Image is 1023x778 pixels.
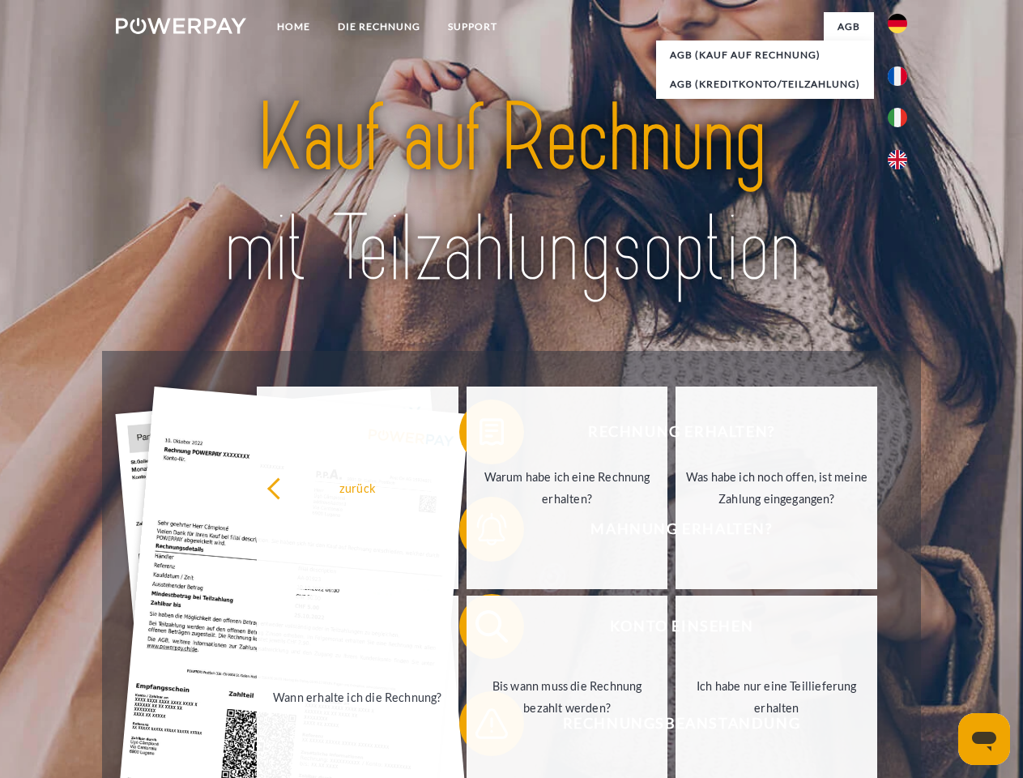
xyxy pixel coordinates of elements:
div: Warum habe ich eine Rechnung erhalten? [476,466,659,510]
img: it [888,108,907,127]
a: SUPPORT [434,12,511,41]
a: agb [824,12,874,41]
div: Bis wann muss die Rechnung bezahlt werden? [476,675,659,719]
a: Was habe ich noch offen, ist meine Zahlung eingegangen? [676,387,877,589]
img: de [888,14,907,33]
a: DIE RECHNUNG [324,12,434,41]
iframe: Schaltfläche zum Öffnen des Messaging-Fensters [958,713,1010,765]
div: Wann erhalte ich die Rechnung? [266,686,449,707]
img: fr [888,66,907,86]
a: AGB (Kreditkonto/Teilzahlung) [656,70,874,99]
div: Was habe ich noch offen, ist meine Zahlung eingegangen? [685,466,867,510]
div: Ich habe nur eine Teillieferung erhalten [685,675,867,719]
div: zurück [266,477,449,498]
img: title-powerpay_de.svg [155,78,868,310]
a: AGB (Kauf auf Rechnung) [656,41,874,70]
img: en [888,150,907,169]
img: logo-powerpay-white.svg [116,18,246,34]
a: Home [263,12,324,41]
